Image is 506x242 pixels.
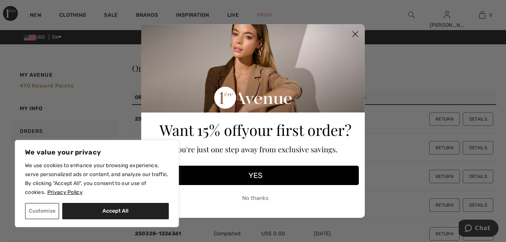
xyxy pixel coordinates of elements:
button: YES [152,166,359,185]
button: Customize [25,203,59,219]
span: Want 15% off [159,120,242,140]
button: No thanks [152,189,359,207]
p: We value your privacy [25,148,169,157]
button: Close dialog [349,28,362,41]
span: Chat [16,5,32,12]
span: your first order? [242,120,351,140]
p: We use cookies to enhance your browsing experience, serve personalized ads or content, and analyz... [25,161,169,197]
span: You're just one step away from exclusive savings. [174,144,338,154]
div: We value your privacy [15,140,179,227]
button: Accept All [62,203,169,219]
a: Privacy Policy [47,189,83,196]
